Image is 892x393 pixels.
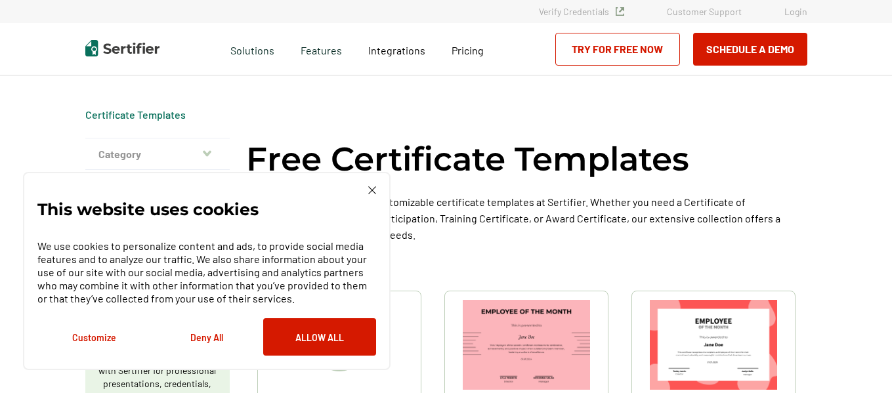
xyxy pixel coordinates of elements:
a: Try for Free Now [555,33,680,66]
img: Sertifier | Digital Credentialing Platform [85,40,159,56]
img: Verified [616,7,624,16]
a: Pricing [452,41,484,57]
a: Verify Credentials [539,6,624,17]
button: Theme [85,170,230,201]
button: Allow All [263,318,376,356]
h1: Free Certificate Templates [246,138,689,180]
button: Customize [37,318,150,356]
p: We use cookies to personalize content and ads, to provide social media features and to analyze ou... [37,239,376,305]
div: Breadcrumb [85,108,186,121]
a: Integrations [368,41,425,57]
button: Schedule a Demo [693,33,807,66]
span: Features [301,41,342,57]
iframe: Chat Widget [826,330,892,393]
img: Simple & Modern Employee of the Month Certificate Template [463,300,590,390]
button: Deny All [150,318,263,356]
a: Customer Support [667,6,742,17]
span: Solutions [230,41,274,57]
a: Login [784,6,807,17]
p: Explore a wide selection of customizable certificate templates at Sertifier. Whether you need a C... [246,194,807,243]
a: Certificate Templates [85,108,186,121]
p: This website uses cookies [37,203,259,216]
button: Category [85,138,230,170]
img: Modern & Red Employee of the Month Certificate Template [650,300,777,390]
span: Pricing [452,44,484,56]
img: Cookie Popup Close [368,186,376,194]
span: Integrations [368,44,425,56]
